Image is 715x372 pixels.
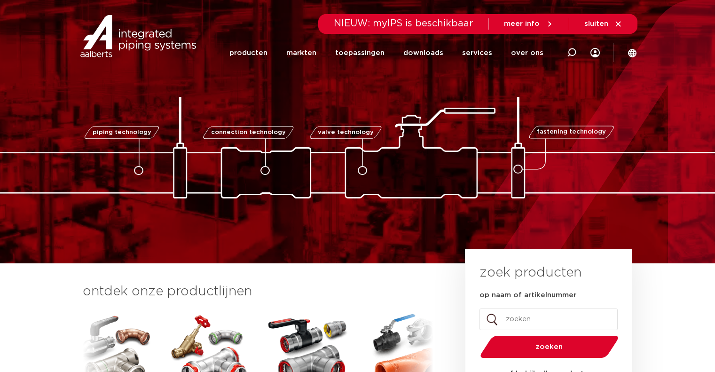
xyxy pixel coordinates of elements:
span: meer info [504,20,540,27]
button: zoeken [476,335,622,359]
span: NIEUW: myIPS is beschikbaar [334,19,473,28]
span: zoeken [504,343,594,350]
span: fastening technology [537,129,606,135]
a: services [462,34,492,72]
span: piping technology [93,129,151,135]
a: markten [286,34,316,72]
a: meer info [504,20,554,28]
input: zoeken [479,309,618,330]
label: op naam of artikelnummer [479,291,576,300]
span: sluiten [584,20,608,27]
span: connection technology [211,129,285,135]
h3: ontdek onze productlijnen [83,282,433,301]
a: downloads [403,34,443,72]
div: my IPS [590,34,600,72]
h3: zoek producten [479,263,581,282]
a: over ons [511,34,543,72]
a: toepassingen [335,34,385,72]
a: sluiten [584,20,622,28]
a: producten [229,34,267,72]
nav: Menu [229,34,543,72]
span: valve technology [318,129,374,135]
